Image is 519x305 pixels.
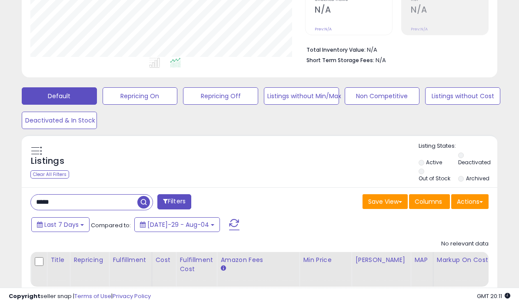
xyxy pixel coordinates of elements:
label: Out of Stock [419,175,450,182]
a: Privacy Policy [113,292,151,300]
span: N/A [376,56,386,64]
button: [DATE]-29 - Aug-04 [134,217,220,232]
button: Repricing On [103,87,178,105]
li: N/A [306,44,482,54]
small: Prev: N/A [315,27,332,32]
span: Compared to: [91,221,131,229]
button: Last 7 Days [31,217,90,232]
th: The percentage added to the cost of goods (COGS) that forms the calculator for Min & Max prices. [433,252,516,287]
label: Deactivated [458,159,491,166]
div: Clear All Filters [30,170,69,179]
span: Columns [415,197,442,206]
h2: N/A [315,5,392,17]
button: Listings without Cost [425,87,500,105]
button: Deactivated & In Stock [22,112,97,129]
div: Cost [156,255,173,265]
span: [DATE]-29 - Aug-04 [147,220,209,229]
h5: Listings [31,155,64,167]
p: Listing States: [419,142,498,150]
div: Markup on Cost [437,255,512,265]
div: [PERSON_NAME] [355,255,407,265]
label: Active [426,159,442,166]
strong: Copyright [9,292,40,300]
span: 2025-08-12 20:11 GMT [477,292,510,300]
small: Prev: N/A [411,27,428,32]
div: Fulfillment Cost [180,255,213,274]
small: Amazon Fees. [220,265,226,272]
div: MAP [414,255,429,265]
h2: N/A [411,5,488,17]
button: Default [22,87,97,105]
div: Min Price [303,255,348,265]
div: seller snap | | [9,292,151,301]
button: Columns [409,194,450,209]
div: No relevant data [441,240,489,248]
button: Actions [451,194,489,209]
button: Filters [157,194,191,209]
div: Title [50,255,66,265]
b: Short Term Storage Fees: [306,56,374,64]
button: Non Competitive [345,87,420,105]
div: Fulfillment [113,255,148,265]
button: Listings without Min/Max [264,87,339,105]
a: Terms of Use [74,292,111,300]
div: Repricing [73,255,105,265]
b: Total Inventory Value: [306,46,366,53]
div: Amazon Fees [220,255,296,265]
span: Last 7 Days [44,220,79,229]
button: Repricing Off [183,87,258,105]
label: Archived [466,175,489,182]
button: Save View [363,194,408,209]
